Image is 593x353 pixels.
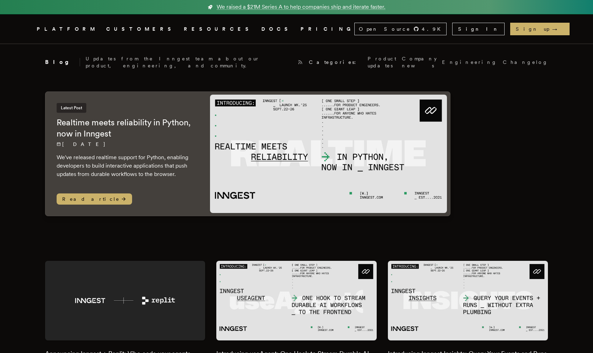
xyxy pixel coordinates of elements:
a: Changelog [503,59,548,66]
a: PRICING [301,25,354,34]
img: Featured image for Announcing Inngest + Replit: Vibe code your agents blog post [45,261,205,341]
h2: Realtime meets reliability in Python, now in Inngest [57,117,196,139]
button: PLATFORM [37,25,98,34]
img: Featured image for Introducing useAgent: One Hook to Stream Durable AI Workflows to the Frontend ... [216,261,377,341]
img: Featured image for Introducing Inngest Insights: Query Your Events and Runs Without Extra Plumbin... [388,261,548,341]
a: Sign In [452,23,505,35]
span: We raised a $21M Series A to help companies ship and iterate faster. [217,3,385,11]
a: DOCS [261,25,292,34]
span: Latest Post [57,103,86,113]
a: Product updates [368,55,396,69]
img: Featured image for Realtime meets reliability in Python, now in Inngest blog post [210,95,447,213]
span: → [552,25,564,32]
a: Engineering [442,59,497,66]
a: Sign up [510,23,570,35]
span: Read article [57,193,132,205]
span: Open Source [359,25,411,32]
button: RESOURCES [184,25,253,34]
p: [DATE] [57,141,196,148]
span: 4.9 K [422,25,445,32]
a: CUSTOMERS [106,25,175,34]
p: Updates from the Inngest team about our product, engineering, and community. [86,55,292,69]
a: Latest PostRealtime meets reliability in Python, now in Inngest[DATE] We've released realtime sup... [45,91,450,216]
span: Categories: [309,59,362,66]
nav: Global [17,14,576,44]
h2: Blog [45,58,80,66]
a: Company news [402,55,436,69]
p: We've released realtime support for Python, enabling developers to build interactive applications... [57,153,196,178]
